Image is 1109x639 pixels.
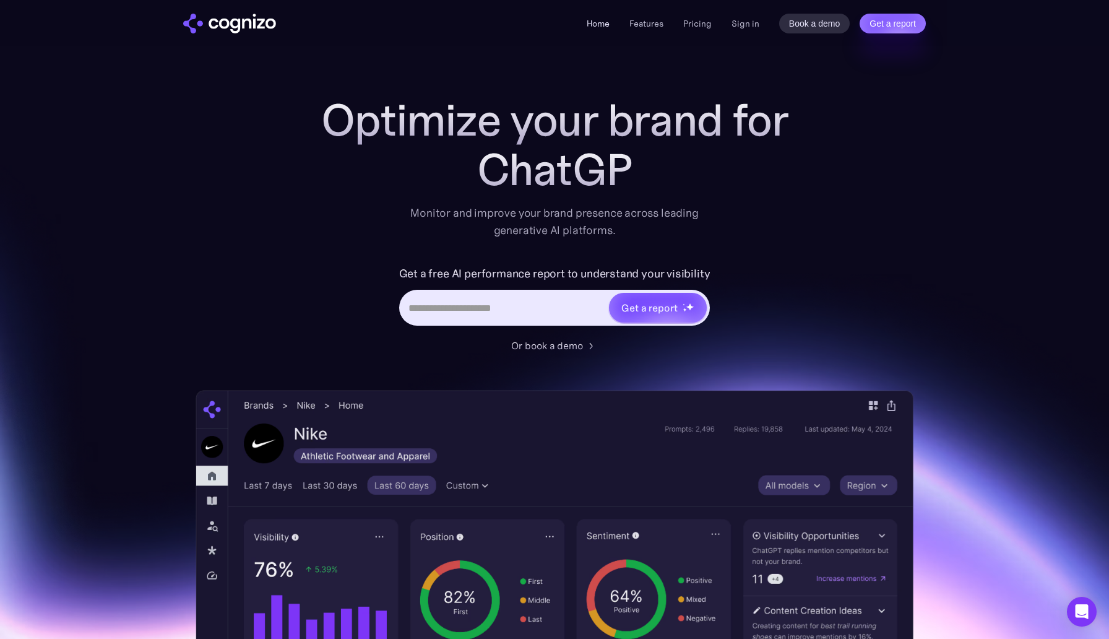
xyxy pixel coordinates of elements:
h1: Optimize your brand for [307,95,802,145]
a: Or book a demo [511,338,598,353]
div: ChatGP [307,145,802,194]
div: Get a report [621,300,677,315]
a: Get a report [860,14,926,33]
img: star [683,303,684,305]
form: Hero URL Input Form [399,264,710,332]
a: Pricing [683,18,712,29]
a: home [183,14,276,33]
a: Get a reportstarstarstar [608,292,708,324]
img: cognizo logo [183,14,276,33]
img: star [686,303,694,311]
div: Monitor and improve your brand presence across leading generative AI platforms. [402,204,707,239]
a: Features [629,18,663,29]
a: Home [587,18,610,29]
div: Open Intercom Messenger [1067,597,1097,627]
div: Or book a demo [511,338,583,353]
label: Get a free AI performance report to understand your visibility [399,264,710,284]
img: star [683,308,687,312]
a: Book a demo [779,14,850,33]
a: Sign in [731,16,759,31]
